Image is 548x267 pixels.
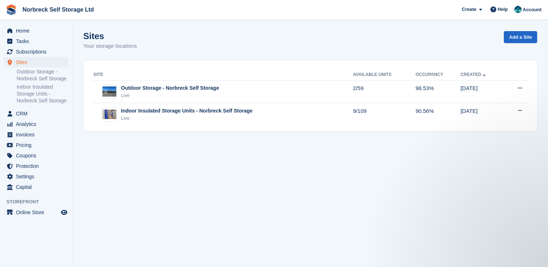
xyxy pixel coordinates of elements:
[353,80,416,103] td: 2/59
[4,182,68,192] a: menu
[103,86,116,97] img: Image of Outdoor Storage - Norbreck Self Storage site
[353,103,416,126] td: 9/109
[4,130,68,140] a: menu
[16,57,59,67] span: Sites
[4,109,68,119] a: menu
[7,198,72,205] span: Storefront
[4,57,68,67] a: menu
[4,119,68,129] a: menu
[16,26,59,36] span: Home
[353,69,416,81] th: Available Units
[4,161,68,171] a: menu
[121,84,219,92] div: Outdoor Storage - Norbreck Self Storage
[4,151,68,161] a: menu
[121,115,252,122] div: Live
[4,171,68,182] a: menu
[16,119,59,129] span: Analytics
[17,68,68,82] a: Outdoor Storage - Norbreck Self Storage
[83,42,137,50] p: Your storage locations
[16,36,59,46] span: Tasks
[415,80,460,103] td: 98.53%
[16,171,59,182] span: Settings
[415,103,460,126] td: 90.56%
[83,31,137,41] h1: Sites
[16,109,59,119] span: CRM
[60,208,68,217] a: Preview store
[460,80,503,103] td: [DATE]
[415,69,460,81] th: Occupancy
[16,182,59,192] span: Capital
[514,6,522,13] img: Sally King
[6,4,17,15] img: stora-icon-8386f47178a22dfd0bd8f6a31ec36ba5ce8667c1dd55bd0f319d3a0aa187defe.svg
[4,26,68,36] a: menu
[4,36,68,46] a: menu
[121,107,252,115] div: Indoor Insulated Storage Units - Norbreck Self Storage
[16,140,59,150] span: Pricing
[498,6,508,13] span: Help
[4,140,68,150] a: menu
[16,151,59,161] span: Coupons
[523,6,541,13] span: Account
[92,69,353,81] th: Site
[103,110,116,119] img: Image of Indoor Insulated Storage Units - Norbreck Self Storage site
[16,161,59,171] span: Protection
[504,31,537,43] a: Add a Site
[16,130,59,140] span: Invoices
[4,47,68,57] a: menu
[462,6,476,13] span: Create
[4,207,68,217] a: menu
[460,72,487,77] a: Created
[121,92,219,99] div: Live
[17,84,68,104] a: Indoor Insulated Storage Units - Norbreck Self Storage
[20,4,97,16] a: Norbreck Self Storage Ltd
[460,103,503,126] td: [DATE]
[16,47,59,57] span: Subscriptions
[16,207,59,217] span: Online Store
